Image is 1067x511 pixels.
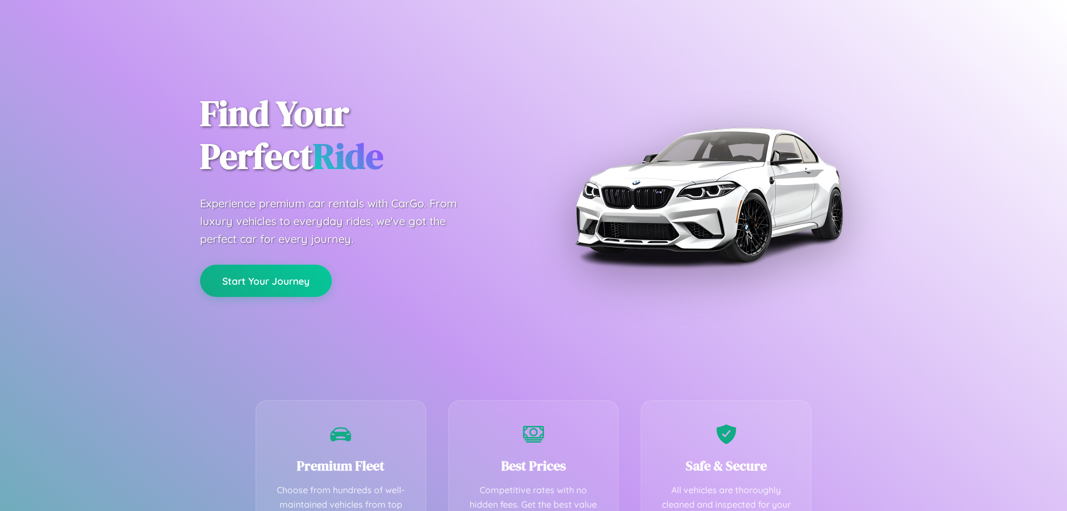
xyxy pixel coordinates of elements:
[200,265,332,297] button: Start Your Journey
[200,92,517,178] h1: Find Your Perfect
[466,457,602,475] h3: Best Prices
[570,56,847,334] img: Premium BMW car rental vehicle
[658,457,794,475] h3: Safe & Secure
[200,195,478,248] p: Experience premium car rentals with CarGo. From luxury vehicles to everyday rides, we've got the ...
[313,132,383,180] span: Ride
[273,457,409,475] h3: Premium Fleet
